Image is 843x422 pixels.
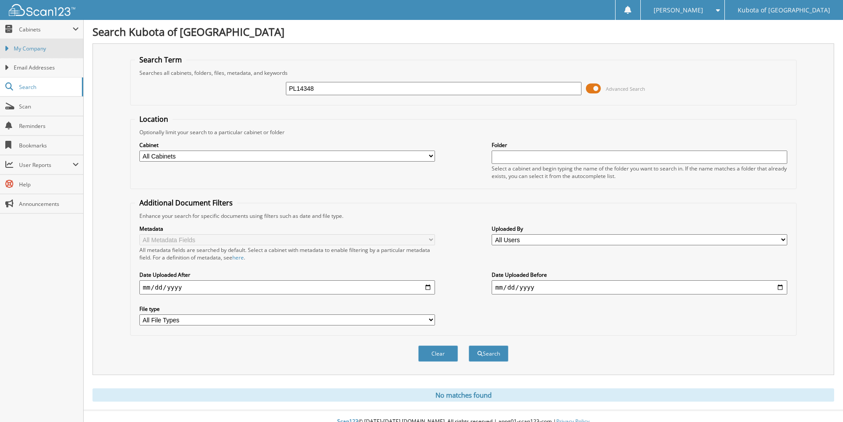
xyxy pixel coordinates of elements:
[799,379,843,422] iframe: Chat Widget
[492,225,787,232] label: Uploaded By
[19,200,79,208] span: Announcements
[135,128,792,136] div: Optionally limit your search to a particular cabinet or folder
[139,280,435,294] input: start
[14,64,79,72] span: Email Addresses
[19,83,77,91] span: Search
[418,345,458,362] button: Clear
[492,141,787,149] label: Folder
[92,24,834,39] h1: Search Kubota of [GEOGRAPHIC_DATA]
[14,45,79,53] span: My Company
[492,165,787,180] div: Select a cabinet and begin typing the name of the folder you want to search in. If the name match...
[492,271,787,279] label: Date Uploaded Before
[139,246,435,261] div: All metadata fields are searched by default. Select a cabinet with metadata to enable filtering b...
[469,345,508,362] button: Search
[606,85,645,92] span: Advanced Search
[19,161,73,169] span: User Reports
[654,8,703,13] span: [PERSON_NAME]
[19,181,79,188] span: Help
[139,141,435,149] label: Cabinet
[19,103,79,110] span: Scan
[92,388,834,402] div: No matches found
[135,69,792,77] div: Searches all cabinets, folders, files, metadata, and keywords
[9,4,75,16] img: scan123-logo-white.svg
[135,212,792,220] div: Enhance your search for specific documents using filters such as date and file type.
[135,55,186,65] legend: Search Term
[19,142,79,149] span: Bookmarks
[738,8,830,13] span: Kubota of [GEOGRAPHIC_DATA]
[139,271,435,279] label: Date Uploaded After
[19,122,79,130] span: Reminders
[232,254,244,261] a: here
[492,280,787,294] input: end
[19,26,73,33] span: Cabinets
[139,225,435,232] label: Metadata
[135,114,173,124] legend: Location
[139,305,435,313] label: File type
[135,198,237,208] legend: Additional Document Filters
